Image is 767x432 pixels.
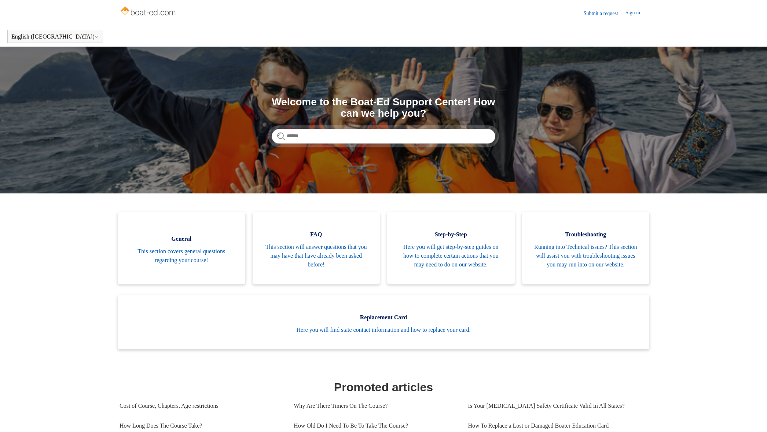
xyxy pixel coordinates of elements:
[468,396,642,416] a: Is Your [MEDICAL_DATA] Safety Certificate Valid In All States?
[272,97,495,119] h1: Welcome to the Boat-Ed Support Center! How can we help you?
[264,230,369,239] span: FAQ
[584,10,625,17] a: Submit a request
[129,313,638,322] span: Replacement Card
[264,243,369,269] span: This section will answer questions that you may have that have already been asked before!
[272,129,495,144] input: Search
[11,33,99,40] button: English ([GEOGRAPHIC_DATA])
[533,230,639,239] span: Troubleshooting
[120,4,178,19] img: Boat-Ed Help Center home page
[625,9,647,18] a: Sign in
[118,295,649,349] a: Replacement Card Here you will find state contact information and how to replace your card.
[253,212,380,284] a: FAQ This section will answer questions that you may have that have already been asked before!
[120,396,283,416] a: Cost of Course, Chapters, Age restrictions
[129,326,638,334] span: Here you will find state contact information and how to replace your card.
[742,407,762,426] div: Live chat
[294,396,457,416] a: Why Are There Timers On The Course?
[120,378,647,396] h1: Promoted articles
[398,230,504,239] span: Step-by-Step
[129,235,234,243] span: General
[129,247,234,265] span: This section covers general questions regarding your course!
[387,212,515,284] a: Step-by-Step Here you will get step-by-step guides on how to complete certain actions that you ma...
[398,243,504,269] span: Here you will get step-by-step guides on how to complete certain actions that you may need to do ...
[118,212,245,284] a: General This section covers general questions regarding your course!
[533,243,639,269] span: Running into Technical issues? This section will assist you with troubleshooting issues you may r...
[522,212,650,284] a: Troubleshooting Running into Technical issues? This section will assist you with troubleshooting ...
